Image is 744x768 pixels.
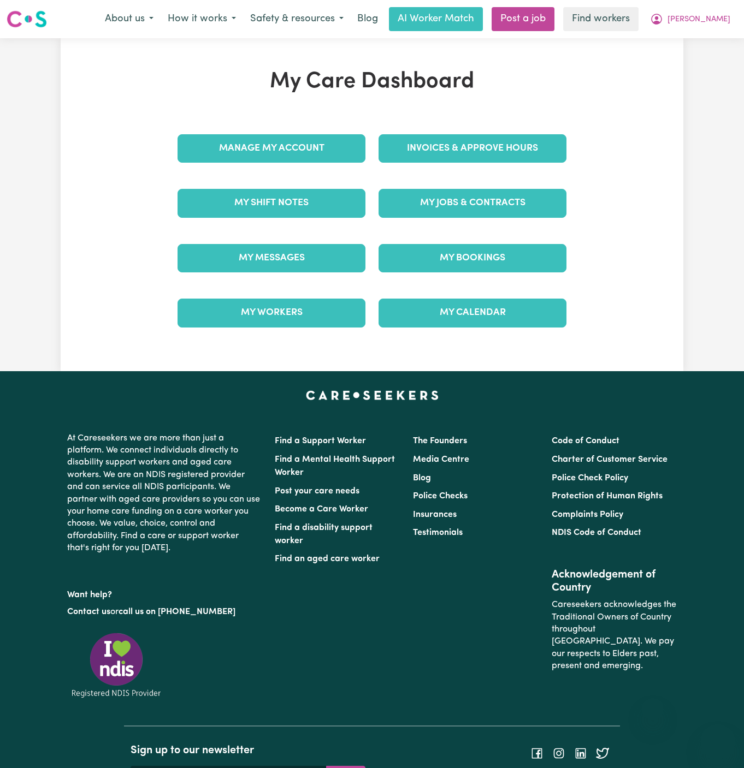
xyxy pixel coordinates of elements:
a: My Bookings [379,244,566,272]
a: Manage My Account [178,134,365,163]
a: My Jobs & Contracts [379,189,566,217]
h2: Sign up to our newsletter [131,744,365,757]
a: Find a disability support worker [275,523,373,545]
a: NDIS Code of Conduct [552,528,641,537]
a: Police Checks [413,492,468,501]
p: or [67,602,262,622]
a: Find a Mental Health Support Worker [275,455,395,477]
a: Protection of Human Rights [552,492,663,501]
iframe: Close message [642,698,664,720]
a: Become a Care Worker [275,505,368,514]
a: Blog [351,7,385,31]
a: The Founders [413,437,467,445]
a: Invoices & Approve Hours [379,134,566,163]
button: How it works [161,8,243,31]
h1: My Care Dashboard [171,69,573,95]
p: Careseekers acknowledges the Traditional Owners of Country throughout [GEOGRAPHIC_DATA]. We pay o... [552,594,677,676]
img: Registered NDIS provider [67,631,166,699]
a: Media Centre [413,455,469,464]
span: [PERSON_NAME] [668,14,730,26]
a: Complaints Policy [552,510,623,519]
a: Charter of Customer Service [552,455,668,464]
a: Follow Careseekers on Twitter [596,749,609,758]
iframe: Button to launch messaging window [700,724,735,759]
p: At Careseekers we are more than just a platform. We connect individuals directly to disability su... [67,428,262,559]
a: Insurances [413,510,457,519]
a: Find workers [563,7,639,31]
button: My Account [643,8,737,31]
a: My Shift Notes [178,189,365,217]
a: call us on [PHONE_NUMBER] [119,608,235,616]
a: AI Worker Match [389,7,483,31]
a: Police Check Policy [552,474,628,483]
button: About us [98,8,161,31]
button: Safety & resources [243,8,351,31]
a: Code of Conduct [552,437,619,445]
h2: Acknowledgement of Country [552,568,677,594]
a: Careseekers home page [306,391,439,400]
a: Careseekers logo [7,7,47,32]
a: Follow Careseekers on Facebook [530,749,544,758]
a: Find an aged care worker [275,555,380,563]
a: Blog [413,474,431,483]
a: My Messages [178,244,365,272]
a: Follow Careseekers on Instagram [552,749,565,758]
a: Post a job [492,7,554,31]
a: My Workers [178,299,365,327]
a: My Calendar [379,299,566,327]
a: Testimonials [413,528,463,537]
p: Want help? [67,585,262,601]
a: Contact us [67,608,110,616]
img: Careseekers logo [7,9,47,29]
a: Follow Careseekers on LinkedIn [574,749,587,758]
a: Find a Support Worker [275,437,366,445]
a: Post your care needs [275,487,359,496]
